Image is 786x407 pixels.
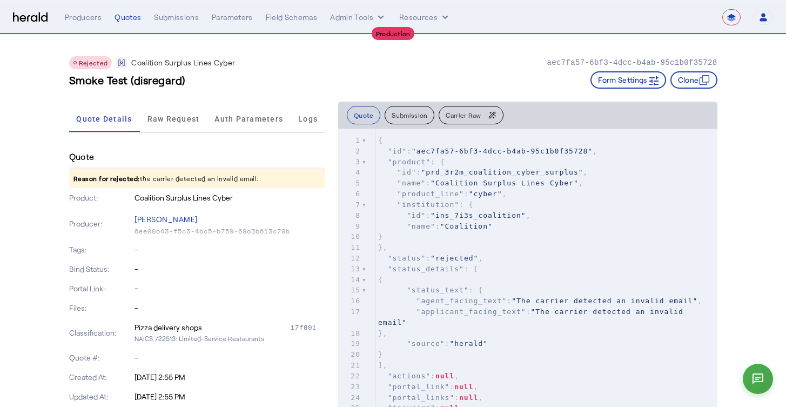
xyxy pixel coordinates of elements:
span: null [454,383,473,391]
p: - [135,264,325,275]
span: { [378,276,383,284]
div: 4 [338,167,362,178]
div: 19 [338,338,362,349]
span: : , [378,211,531,219]
div: 5 [338,178,362,189]
span: "agent_facing_text" [416,297,507,305]
div: 8 [338,210,362,221]
p: Updated At: [69,391,133,402]
span: "portal_links" [388,393,455,402]
p: Created At: [69,372,133,383]
span: "prd_3r2m_coalition_cyber_surplus" [421,168,583,176]
button: Form Settings [590,71,666,89]
p: Coalition Surplus Lines Cyber [135,192,325,203]
p: NAICS 722513: Limited-Service Restaurants [135,333,325,344]
span: "id" [407,211,426,219]
span: : , [378,393,483,402]
p: the carrier detected an invalid email. [69,169,325,188]
button: Resources dropdown menu [399,12,451,23]
div: 7 [338,199,362,210]
span: { [378,136,383,144]
p: Portal Link: [69,283,133,294]
span: } [378,232,383,241]
span: "id" [388,147,407,155]
span: : { [378,158,445,166]
div: 9 [338,221,362,232]
span: : , [378,383,478,391]
div: 16 [338,296,362,306]
p: Product: [69,192,133,203]
div: 13 [338,264,362,275]
span: "ins_7i3s_coalition" [431,211,526,219]
h3: Smoke Test (disregard) [69,72,185,88]
span: "product" [388,158,431,166]
span: "The carrier detected an invalid email" [512,297,697,305]
span: Logs [298,115,318,123]
span: : [378,222,493,230]
span: : , [378,168,588,176]
span: : , [378,254,483,262]
div: 6 [338,189,362,199]
span: "aec7fa57-6bf3-4dcc-b4ab-95c1b0f35728" [412,147,593,155]
div: Pizza delivery shops [135,322,202,333]
span: "status_details" [388,265,464,273]
div: 14 [338,275,362,285]
p: Bind Status: [69,264,133,275]
span: Quote Details [76,115,132,123]
p: [DATE] 2:55 PM [135,372,325,383]
div: 3 [338,157,362,168]
p: - [135,244,325,255]
span: "status" [388,254,426,262]
span: : , [378,372,459,380]
span: "status_text" [407,286,469,294]
p: [DATE] 2:55 PM [135,391,325,402]
span: : { [378,286,483,294]
div: 12 [338,253,362,264]
span: "Coalition" [440,222,493,230]
span: "applicant_facing_text" [416,308,526,316]
span: "The carrier detected an invalid email" [378,308,688,326]
p: [PERSON_NAME] [135,212,325,227]
span: Rejected [79,59,108,66]
p: Producer: [69,218,133,229]
button: internal dropdown menu [330,12,386,23]
div: 2 [338,146,362,157]
p: - [135,303,325,313]
span: } [378,350,383,358]
span: "portal_link" [388,383,450,391]
span: "actions" [388,372,431,380]
span: : [378,308,688,326]
div: 18 [338,328,362,339]
p: Tags: [69,244,133,255]
span: null [459,393,478,402]
span: ], [378,361,388,369]
span: "name" [407,222,435,230]
p: Coalition Surplus Lines Cyber [131,57,235,68]
div: 23 [338,382,362,392]
div: Producers [65,12,102,23]
p: Files: [69,303,133,313]
div: 15 [338,285,362,296]
span: : , [378,147,597,155]
div: i7f89i [291,322,325,333]
h4: Quote [69,150,95,163]
span: null [435,372,454,380]
span: "institution" [397,201,459,209]
span: : [378,339,488,348]
p: 6ee00b43-f5c3-4bc5-b759-69a3b613c70b [135,227,325,236]
div: Quotes [115,12,141,23]
span: }, [378,243,388,251]
span: Auth Parameters [214,115,283,123]
span: : , [378,179,583,187]
p: - [135,283,325,294]
span: "Coalition Surplus Lines Cyber" [431,179,579,187]
div: 11 [338,242,362,253]
span: "herald" [449,339,488,348]
div: 17 [338,306,362,317]
div: Field Schemas [266,12,318,23]
span: "product_line" [397,190,464,198]
button: Quote [347,106,381,124]
span: Raw Request [147,115,200,123]
button: Submission [385,106,434,124]
span: Carrier Raw [446,112,481,118]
